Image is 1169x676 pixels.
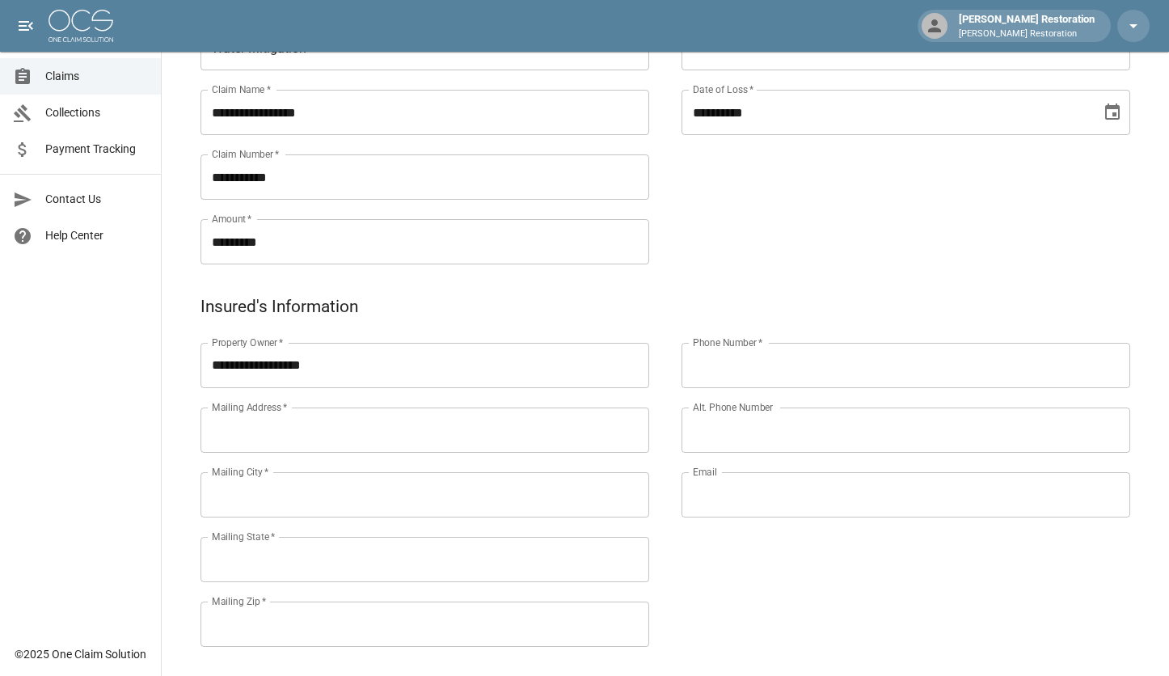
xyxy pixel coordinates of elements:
[693,465,717,479] label: Email
[212,594,267,608] label: Mailing Zip
[45,104,148,121] span: Collections
[959,27,1095,41] p: [PERSON_NAME] Restoration
[693,82,753,96] label: Date of Loss
[693,336,762,349] label: Phone Number
[212,212,252,226] label: Amount
[15,646,146,662] div: © 2025 One Claim Solution
[693,400,773,414] label: Alt. Phone Number
[212,147,279,161] label: Claim Number
[212,336,284,349] label: Property Owner
[45,227,148,244] span: Help Center
[45,141,148,158] span: Payment Tracking
[212,400,287,414] label: Mailing Address
[10,10,42,42] button: open drawer
[212,530,275,543] label: Mailing State
[1096,96,1129,129] button: Choose date, selected date is Oct 2, 2025
[212,82,271,96] label: Claim Name
[212,465,269,479] label: Mailing City
[952,11,1101,40] div: [PERSON_NAME] Restoration
[45,68,148,85] span: Claims
[45,191,148,208] span: Contact Us
[49,10,113,42] img: ocs-logo-white-transparent.png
